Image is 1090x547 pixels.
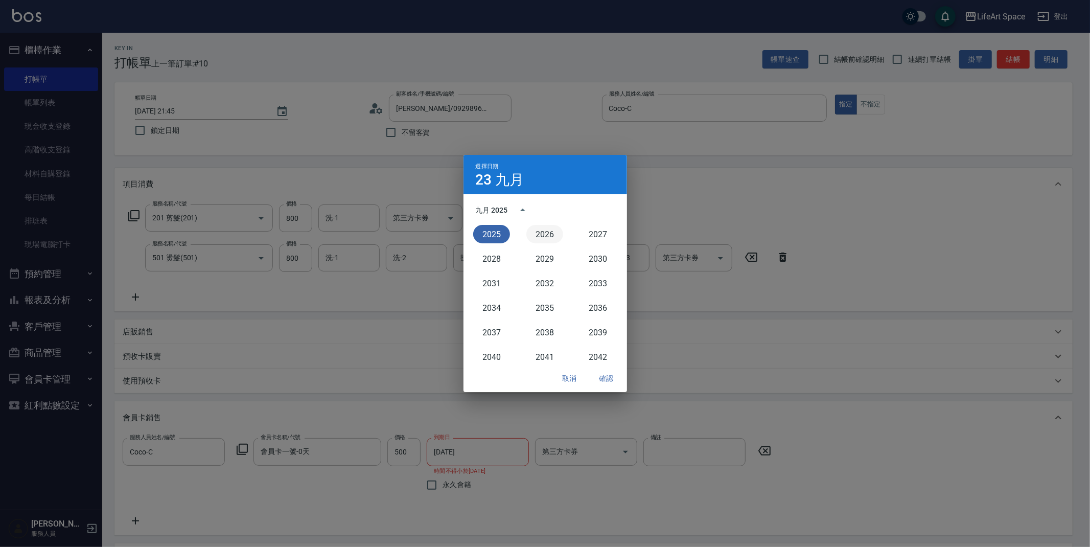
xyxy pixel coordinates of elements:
[579,249,616,268] button: 2030
[526,274,563,292] button: 2032
[579,348,616,366] button: 2042
[579,299,616,317] button: 2036
[526,299,563,317] button: 2035
[590,369,623,388] button: 確認
[579,274,616,292] button: 2033
[579,225,616,243] button: 2027
[476,163,499,170] span: 選擇日期
[526,249,563,268] button: 2029
[473,299,510,317] button: 2034
[579,323,616,341] button: 2039
[526,348,563,366] button: 2041
[511,198,535,222] button: year view is open, switch to calendar view
[473,274,510,292] button: 2031
[473,323,510,341] button: 2037
[473,249,510,268] button: 2028
[473,225,510,243] button: 2025
[476,205,508,216] div: 九月 2025
[476,174,524,186] h4: 23 九月
[526,225,563,243] button: 2026
[526,323,563,341] button: 2038
[553,369,586,388] button: 取消
[473,348,510,366] button: 2040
